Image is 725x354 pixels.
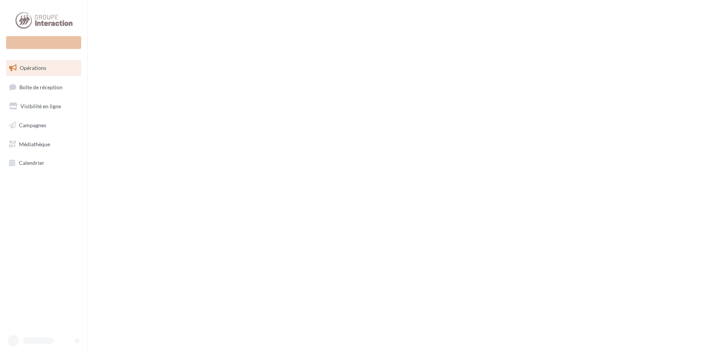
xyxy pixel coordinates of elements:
[5,117,83,133] a: Campagnes
[5,79,83,95] a: Boîte de réception
[6,36,81,49] div: Nouvelle campagne
[19,141,50,147] span: Médiathèque
[5,155,83,171] a: Calendrier
[5,136,83,152] a: Médiathèque
[19,84,63,90] span: Boîte de réception
[20,65,46,71] span: Opérations
[19,122,46,128] span: Campagnes
[5,98,83,114] a: Visibilité en ligne
[5,60,83,76] a: Opérations
[19,160,44,166] span: Calendrier
[20,103,61,109] span: Visibilité en ligne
